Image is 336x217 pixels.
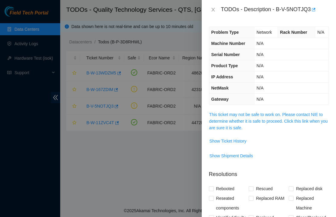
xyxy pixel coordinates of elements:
span: NetMask [211,86,229,90]
span: Reseated components [214,193,249,213]
span: N/A [257,86,263,90]
span: N/A [257,41,263,46]
span: Replaced RAM [254,193,287,203]
span: Network [257,30,272,35]
span: N/A [257,52,263,57]
span: IP Address [211,74,233,79]
span: Gateway [211,97,229,102]
div: TODOs - Description - B-V-5NOTJQ3 [221,5,329,14]
button: Show Ticket History [209,136,247,146]
span: Rescued [254,184,275,193]
span: close [211,7,216,12]
a: This ticket may not be safe to work on. Please contact NIE to determine whether it is safe to pro... [209,112,328,130]
span: N/A [257,63,263,68]
span: Show Shipment Details [210,153,253,159]
span: Product Type [211,63,238,68]
span: Problem Type [211,30,239,35]
span: Serial Number [211,52,240,57]
span: Replaced Machine [294,193,329,213]
span: N/A [257,74,263,79]
span: Rack Number [280,30,307,35]
span: N/A [257,97,263,102]
span: N/A [317,30,324,35]
span: Replaced disk [294,184,325,193]
button: Close [209,7,217,13]
p: Resolutions [209,165,329,178]
span: Machine Number [211,41,245,46]
button: Show Shipment Details [209,151,254,161]
span: Rebooted [214,184,237,193]
span: Show Ticket History [210,138,247,144]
